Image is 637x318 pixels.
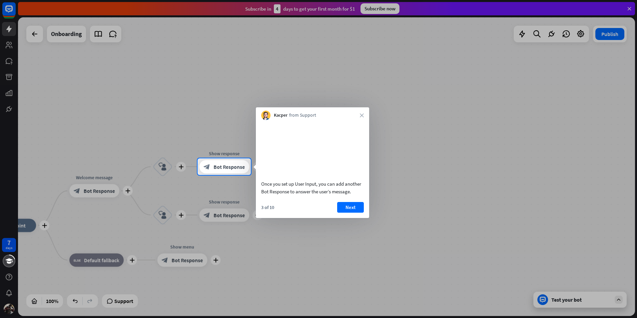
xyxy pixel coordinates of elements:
i: block_bot_response [204,163,210,170]
button: Open LiveChat chat widget [5,3,25,23]
span: Bot Response [214,163,245,170]
button: Next [337,202,364,213]
span: Kacper [274,112,288,119]
div: 3 of 10 [261,204,274,210]
span: from Support [289,112,316,119]
div: Once you set up User Input, you can add another Bot Response to answer the user’s message. [261,180,364,195]
i: close [360,113,364,117]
